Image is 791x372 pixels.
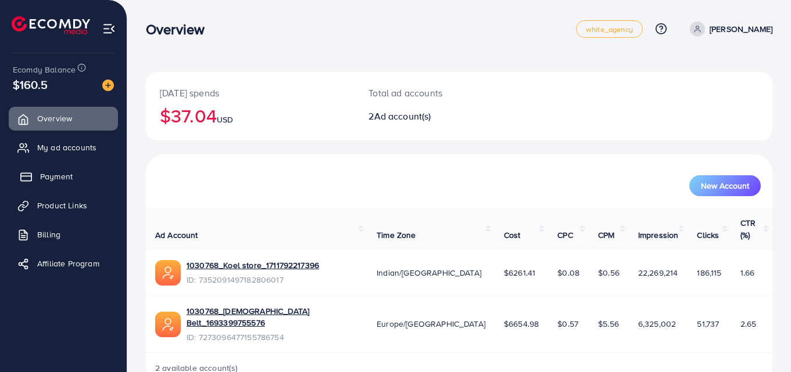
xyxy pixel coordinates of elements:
span: Clicks [697,229,719,241]
span: 186,115 [697,267,721,279]
span: Ecomdy Balance [13,64,76,75]
span: $0.56 [598,267,620,279]
span: 6,325,002 [638,318,676,330]
img: ic-ads-acc.e4c84228.svg [155,312,181,337]
span: Impression [638,229,679,241]
span: My ad accounts [37,142,96,153]
span: $6261.41 [504,267,535,279]
span: Overview [37,113,72,124]
p: [DATE] spends [160,86,341,100]
span: ID: 7273096477155786754 [187,331,358,343]
span: CPM [598,229,614,241]
img: ic-ads-acc.e4c84228.svg [155,260,181,286]
a: Product Links [9,194,118,217]
span: $6654.98 [504,318,539,330]
span: $160.5 [13,76,48,93]
span: Payment [40,171,73,182]
span: CTR (%) [740,217,756,240]
span: Time Zone [377,229,416,241]
span: New Account [701,182,749,190]
p: [PERSON_NAME] [710,22,772,36]
span: Affiliate Program [37,258,99,269]
a: Payment [9,165,118,188]
span: Ad Account [155,229,198,241]
span: Cost [504,229,521,241]
button: New Account [689,175,761,196]
span: 2.65 [740,318,757,330]
span: $0.57 [557,318,578,330]
img: menu [102,22,116,35]
span: Billing [37,229,60,240]
a: 1030768_[DEMOGRAPHIC_DATA] Belt_1693399755576 [187,305,358,329]
img: logo [12,16,90,34]
span: Indian/[GEOGRAPHIC_DATA] [377,267,481,279]
a: white_agency [576,20,643,38]
span: 22,269,214 [638,267,678,279]
span: Europe/[GEOGRAPHIC_DATA] [377,318,485,330]
span: white_agency [586,26,633,33]
h2: 2 [368,111,497,122]
span: 1.66 [740,267,755,279]
span: ID: 7352091497182806017 [187,274,319,286]
a: My ad accounts [9,136,118,159]
a: Billing [9,223,118,246]
span: $0.08 [557,267,579,279]
p: Total ad accounts [368,86,497,100]
span: CPC [557,229,572,241]
a: 1030768_Koel store_1711792217396 [187,259,319,271]
span: Ad account(s) [374,110,431,122]
a: Affiliate Program [9,252,118,275]
h3: Overview [146,21,214,38]
a: Overview [9,107,118,130]
span: $5.56 [598,318,619,330]
a: [PERSON_NAME] [685,21,772,37]
span: USD [217,114,233,125]
span: Product Links [37,200,87,211]
h2: $37.04 [160,104,341,127]
img: image [102,80,114,91]
span: 51,737 [697,318,719,330]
